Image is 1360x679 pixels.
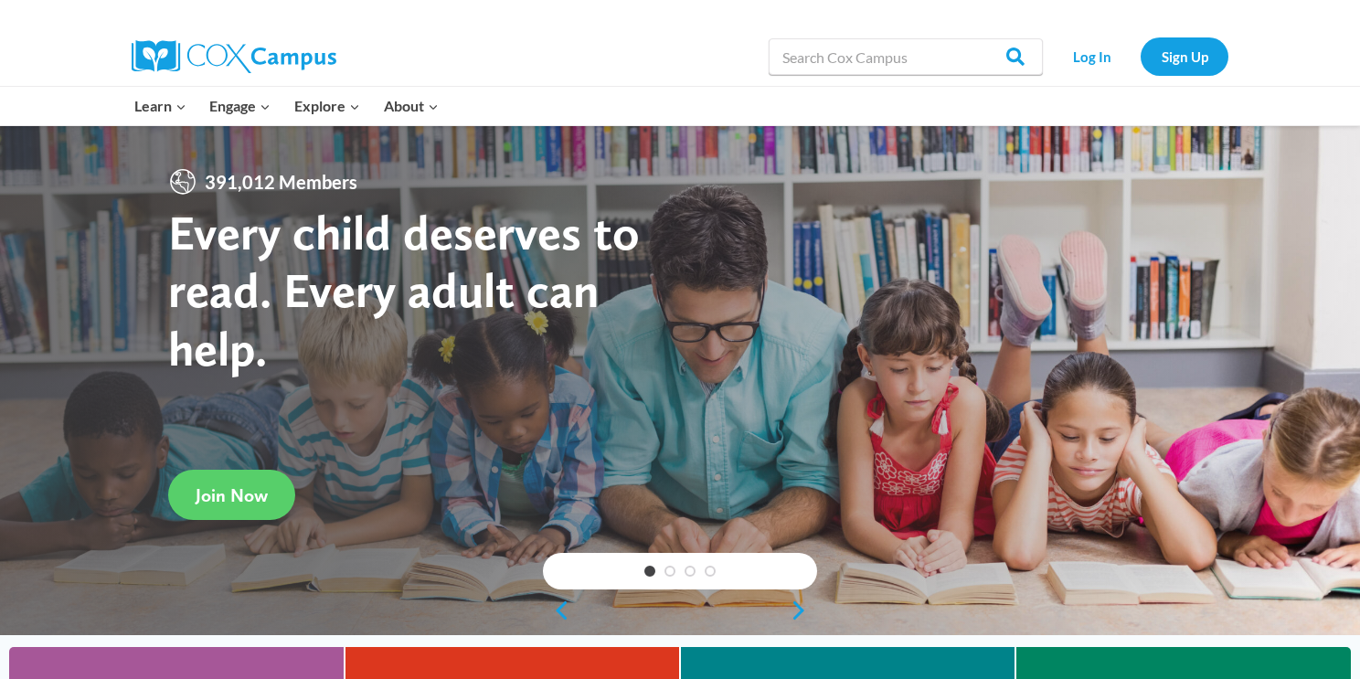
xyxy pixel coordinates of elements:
a: previous [543,599,570,621]
a: Sign Up [1141,37,1228,75]
a: Join Now [168,470,295,520]
a: 1 [644,566,655,577]
img: Cox Campus [132,40,336,73]
nav: Secondary Navigation [1052,37,1228,75]
div: content slider buttons [543,592,817,629]
span: About [384,94,439,118]
input: Search Cox Campus [769,38,1043,75]
strong: Every child deserves to read. Every adult can help. [168,203,640,377]
span: Join Now [196,484,268,506]
nav: Primary Navigation [122,87,450,125]
a: 4 [705,566,716,577]
span: Learn [134,94,186,118]
a: 2 [664,566,675,577]
a: Log In [1052,37,1132,75]
a: next [790,599,817,621]
span: Explore [294,94,360,118]
span: Engage [209,94,271,118]
a: 3 [685,566,696,577]
span: 391,012 Members [197,167,365,196]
